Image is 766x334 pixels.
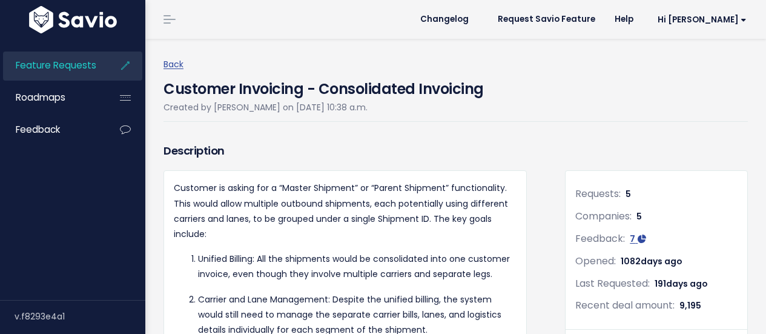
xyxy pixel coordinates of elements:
[575,298,675,312] span: Recent deal amount:
[575,254,616,268] span: Opened:
[658,15,747,24] span: Hi [PERSON_NAME]
[679,299,701,312] span: 9,195
[26,6,120,33] img: logo-white.9d6f32f41409.svg
[16,59,96,72] span: Feature Requests
[630,233,635,245] span: 7
[15,301,145,332] div: v.f8293e4a1
[163,101,368,113] span: Created by [PERSON_NAME] on [DATE] 10:38 a.m.
[420,15,469,24] span: Changelog
[626,188,631,200] span: 5
[575,232,625,245] span: Feedback:
[16,123,60,136] span: Feedback
[641,255,682,267] span: days ago
[174,181,517,242] p: Customer is asking for a “Master Shipment” or “Parent Shipment” functionality. This would allow m...
[605,10,643,28] a: Help
[3,84,101,112] a: Roadmaps
[636,210,642,222] span: 5
[575,187,621,201] span: Requests:
[621,255,682,267] span: 1082
[575,276,650,290] span: Last Requested:
[16,91,65,104] span: Roadmaps
[643,10,756,29] a: Hi [PERSON_NAME]
[163,72,484,100] h4: Customer Invoicing - Consolidated Invoicing
[163,142,527,159] h3: Description
[3,52,101,79] a: Feature Requests
[630,233,646,245] a: 7
[3,116,101,144] a: Feedback
[488,10,605,28] a: Request Savio Feature
[163,58,183,70] a: Back
[666,278,708,290] span: days ago
[655,278,708,290] span: 191
[198,252,517,282] p: Unified Billing: All the shipments would be consolidated into one customer invoice, even though t...
[575,209,632,223] span: Companies:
